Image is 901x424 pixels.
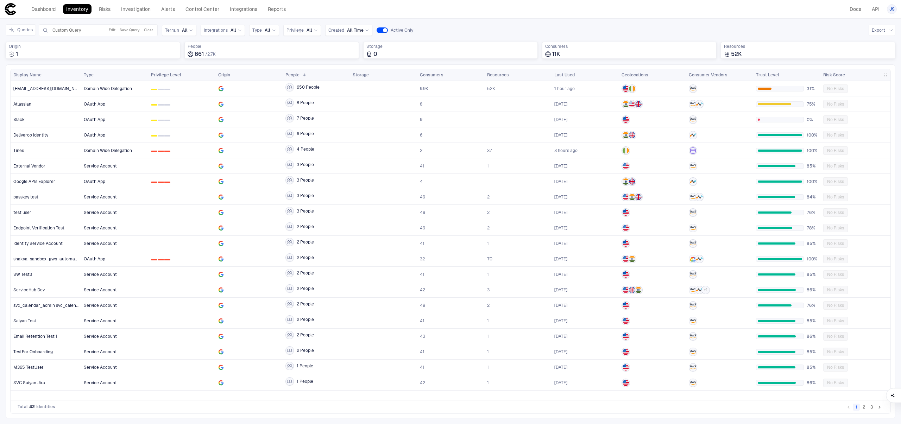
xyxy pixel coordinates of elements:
span: 11K [552,51,560,58]
span: 1 hour ago [554,86,575,91]
span: Domain Wide Delegation [84,148,132,153]
span: No Risks [827,349,844,355]
span: Tines [13,148,24,153]
span: 3 hours ago [554,148,578,153]
span: 1 [487,334,489,339]
span: People [285,72,300,78]
div: Total sources where identities were created [6,42,180,59]
span: [DATE] [554,101,567,107]
span: 100% [807,256,818,262]
div: 0 [151,182,157,183]
span: Service Account [84,210,117,215]
span: Consumers [545,44,713,49]
button: Edit [107,26,117,34]
span: [DATE] [554,210,567,215]
a: Reports [265,4,289,14]
span: 84% [807,194,818,200]
span: 2 People [297,286,314,291]
a: Investigation [118,4,154,14]
span: 86% [807,334,818,339]
span: 49 [420,194,425,200]
span: TestFor Onboarding [13,349,53,355]
span: 650 People [297,84,320,90]
a: Dashboard [28,4,59,14]
span: 3 People [297,177,314,183]
span: [DATE] [554,349,567,355]
div: AWS [690,287,696,293]
div: 09/08/2025 04:36:56 [554,334,567,339]
img: US [623,240,629,247]
span: 49 [420,225,425,231]
span: No Risks [827,194,844,200]
div: AWS [690,209,696,216]
button: Go to next page [876,404,883,411]
div: AWS [690,86,696,92]
div: 05/08/2025 06:29:34 [554,101,567,107]
span: [EMAIL_ADDRESS][DOMAIN_NAME] - 107764986564037878879 [13,86,78,91]
span: 2 People [297,348,314,353]
img: IE [623,147,629,154]
span: 3 [487,287,490,293]
div: 09/08/2025 04:24:04 [554,318,567,324]
span: 49 [420,210,425,215]
span: 76% [807,210,818,215]
span: Last Used [554,72,575,78]
div: AWS [690,333,696,340]
span: All [231,27,236,33]
span: 1 People [297,363,313,369]
div: 09/08/2025 05:28:52 [554,210,567,215]
img: US [623,194,629,200]
div: 0 [151,151,157,152]
div: AWS [690,225,696,231]
img: GB [629,287,635,293]
span: 32 [420,256,425,262]
div: Netskope [696,194,702,200]
span: No Risks [827,148,844,153]
div: AWS [690,318,696,324]
img: US [623,333,629,340]
span: [DATE] [554,318,567,324]
div: Total storage locations where identities are stored [363,42,538,59]
div: AWS [690,163,696,169]
span: [DATE] [554,256,567,262]
div: 2 [164,104,170,106]
span: Privilege Level [151,72,181,78]
div: AWS [690,271,696,278]
img: IN [629,256,635,262]
div: 09/08/2025 03:51:35 [554,349,567,355]
span: No Risks [827,256,844,262]
div: Total consumers using identities [542,42,717,59]
div: 09/08/2025 04:38:57 [554,287,567,293]
div: 0 [151,135,157,137]
span: Service Account [84,349,117,354]
span: Display Name [13,72,42,78]
span: Consumers [420,72,443,78]
span: [DATE] [554,287,567,293]
button: Clear [143,26,155,34]
button: page 1 [853,404,860,411]
span: No Risks [827,318,844,324]
span: ServiceHub Dev [13,287,45,293]
span: 76% [807,303,818,308]
span: External Vendor [13,163,45,169]
div: 09/08/2025 06:18:39 [554,194,567,200]
img: GB [629,132,635,138]
span: 42 [29,404,35,410]
span: [DATE] [554,163,567,169]
span: Service Account [84,226,117,230]
span: 100% [807,132,818,138]
span: 41 [420,318,424,324]
div: 09/08/2025 03:54:23 [554,272,567,277]
button: Export [869,25,895,36]
div: 1 [158,135,164,137]
span: 52K [731,51,742,58]
span: No Risks [827,117,844,122]
span: 2.7K [207,52,216,57]
span: [DATE] [554,117,567,122]
span: [DATE] [554,194,567,200]
span: Slack [13,117,25,122]
span: Service Account [84,272,117,277]
img: US [623,209,629,216]
span: Origin [218,72,230,78]
div: 0 [151,259,157,260]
